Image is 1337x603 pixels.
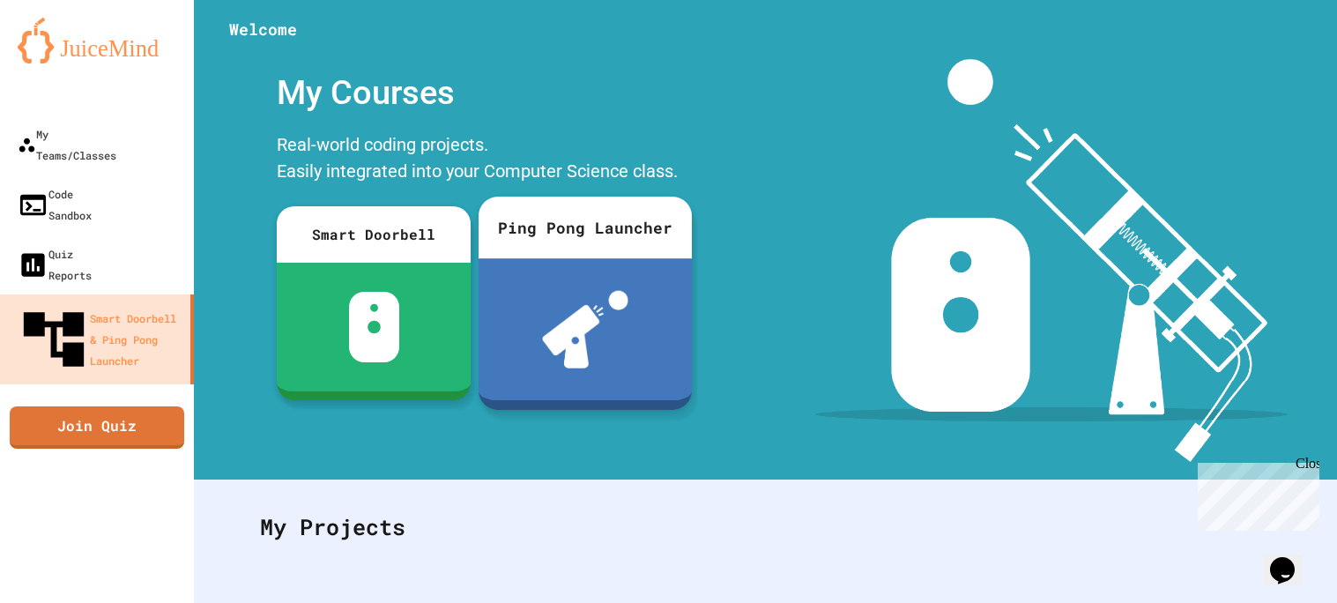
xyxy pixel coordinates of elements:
[242,493,1289,562] div: My Projects
[1263,532,1319,585] iframe: chat widget
[18,303,183,376] div: Smart Doorbell & Ping Pong Launcher
[268,59,691,127] div: My Courses
[277,206,471,263] div: Smart Doorbell
[479,197,692,258] div: Ping Pong Launcher
[815,59,1288,462] img: banner-image-my-projects.png
[18,183,92,226] div: Code Sandbox
[18,123,116,166] div: My Teams/Classes
[542,291,628,368] img: ppl-with-ball.png
[18,18,176,63] img: logo-orange.svg
[349,292,399,362] img: sdb-white.svg
[10,406,184,449] a: Join Quiz
[7,7,122,112] div: Chat with us now!Close
[18,243,92,286] div: Quiz Reports
[1191,456,1319,531] iframe: chat widget
[268,127,691,193] div: Real-world coding projects. Easily integrated into your Computer Science class.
